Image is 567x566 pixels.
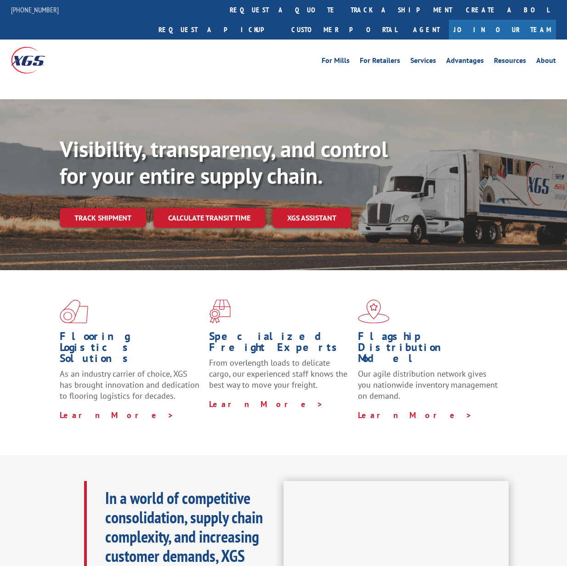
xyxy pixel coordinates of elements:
[272,208,351,228] a: XGS ASSISTANT
[536,57,556,67] a: About
[60,368,199,401] span: As an industry carrier of choice, XGS has brought innovation and dedication to flooring logistics...
[11,5,59,14] a: [PHONE_NUMBER]
[358,368,498,401] span: Our agile distribution network gives you nationwide inventory management on demand.
[449,20,556,40] a: Join Our Team
[209,331,352,357] h1: Specialized Freight Experts
[60,135,388,190] b: Visibility, transparency, and control for your entire supply chain.
[60,410,174,420] a: Learn More >
[358,410,472,420] a: Learn More >
[358,331,500,368] h1: Flagship Distribution Model
[284,20,404,40] a: Customer Portal
[60,331,202,368] h1: Flooring Logistics Solutions
[404,20,449,40] a: Agent
[322,57,350,67] a: For Mills
[358,300,390,323] img: xgs-icon-flagship-distribution-model-red
[446,57,484,67] a: Advantages
[60,300,88,323] img: xgs-icon-total-supply-chain-intelligence-red
[153,208,265,228] a: Calculate transit time
[494,57,526,67] a: Resources
[209,399,323,409] a: Learn More >
[360,57,400,67] a: For Retailers
[410,57,436,67] a: Services
[60,208,146,227] a: Track shipment
[152,20,284,40] a: Request a pickup
[209,300,231,323] img: xgs-icon-focused-on-flooring-red
[209,357,352,398] p: From overlength loads to delicate cargo, our experienced staff knows the best way to move your fr...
